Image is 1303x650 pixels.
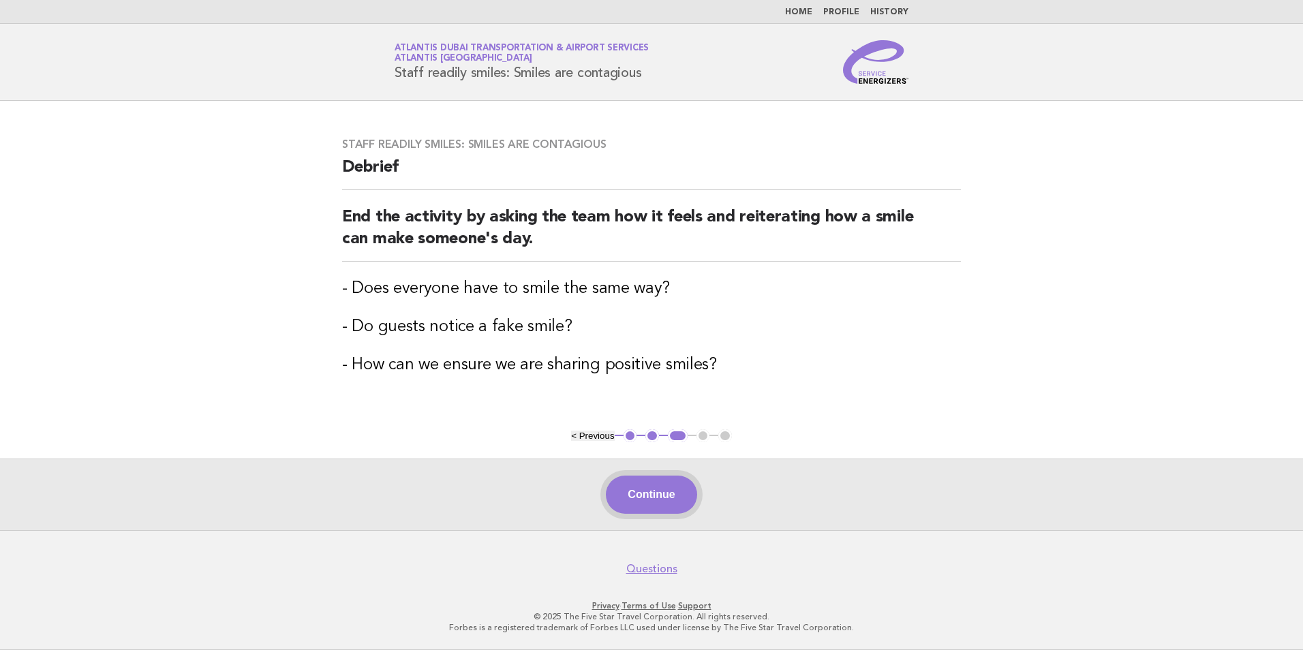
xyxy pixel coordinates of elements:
h3: - Do guests notice a fake smile? [342,316,961,338]
img: Service Energizers [843,40,908,84]
a: Questions [626,562,677,576]
h3: - How can we ensure we are sharing positive smiles? [342,354,961,376]
h3: - Does everyone have to smile the same way? [342,278,961,300]
h1: Staff readily smiles: Smiles are contagious [395,44,649,80]
button: < Previous [571,431,614,441]
a: Home [785,8,812,16]
span: Atlantis [GEOGRAPHIC_DATA] [395,55,532,63]
button: 1 [624,429,637,443]
h3: Staff readily smiles: Smiles are contagious [342,138,961,151]
p: Forbes is a registered trademark of Forbes LLC used under license by The Five Star Travel Corpora... [234,622,1069,633]
button: Continue [606,476,696,514]
a: Privacy [592,601,619,610]
button: 3 [668,429,688,443]
a: History [870,8,908,16]
a: Support [678,601,711,610]
button: 2 [645,429,659,443]
h2: End the activity by asking the team how it feels and reiterating how a smile can make someone's day. [342,206,961,262]
a: Atlantis Dubai Transportation & Airport ServicesAtlantis [GEOGRAPHIC_DATA] [395,44,649,63]
a: Profile [823,8,859,16]
a: Terms of Use [622,601,676,610]
p: © 2025 The Five Star Travel Corporation. All rights reserved. [234,611,1069,622]
p: · · [234,600,1069,611]
h2: Debrief [342,157,961,190]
